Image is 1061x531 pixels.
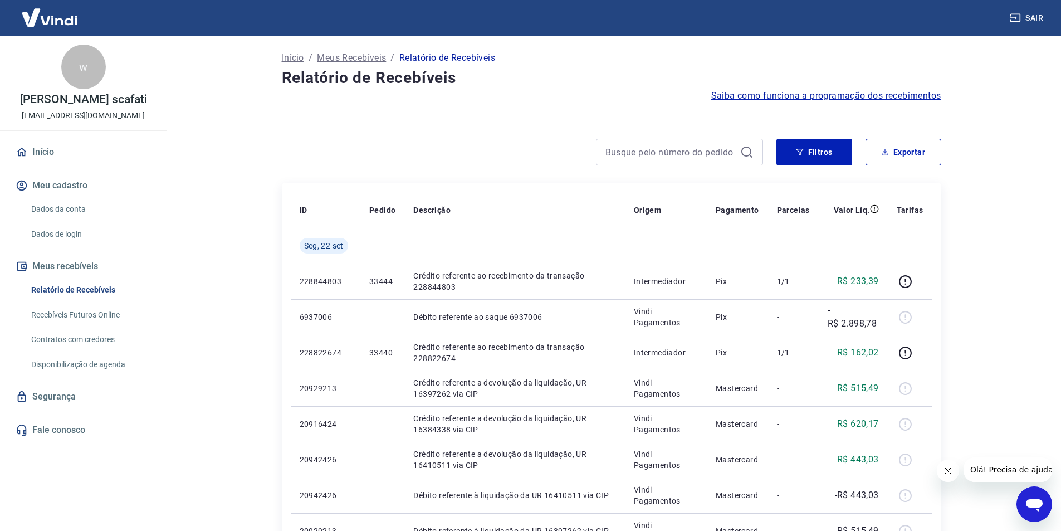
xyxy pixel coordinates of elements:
[634,449,698,471] p: Vindi Pagamentos
[300,454,351,465] p: 20942426
[300,383,351,394] p: 20929213
[837,275,879,288] p: R$ 233,39
[390,51,394,65] p: /
[27,304,153,327] a: Recebíveis Futuros Online
[1016,486,1052,522] iframe: Botão para abrir a janela de mensagens
[13,384,153,409] a: Segurança
[1008,8,1048,28] button: Sair
[282,67,941,89] h4: Relatório de Recebíveis
[369,276,395,287] p: 33444
[837,382,879,395] p: R$ 515,49
[13,418,153,442] a: Fale conosco
[634,484,698,506] p: Vindi Pagamentos
[897,204,923,216] p: Tarifas
[716,204,759,216] p: Pagamento
[777,276,810,287] p: 1/1
[300,204,307,216] p: ID
[716,418,759,430] p: Mastercard
[634,347,698,358] p: Intermediador
[866,139,941,165] button: Exportar
[634,204,661,216] p: Origem
[13,1,86,35] img: Vindi
[20,94,147,105] p: [PERSON_NAME] scafati
[27,223,153,246] a: Dados de login
[369,204,395,216] p: Pedido
[13,173,153,198] button: Meu cadastro
[27,279,153,301] a: Relatório de Recebíveis
[634,306,698,328] p: Vindi Pagamentos
[413,490,615,501] p: Débito referente à liquidação da UR 16410511 via CIP
[837,417,879,431] p: R$ 620,17
[605,144,736,160] input: Busque pelo número do pedido
[964,457,1052,482] iframe: Mensagem da empresa
[777,347,810,358] p: 1/1
[300,347,351,358] p: 228822674
[309,51,312,65] p: /
[304,240,344,251] span: Seg, 22 set
[777,490,810,501] p: -
[716,490,759,501] p: Mastercard
[716,454,759,465] p: Mastercard
[413,270,615,293] p: Crédito referente ao recebimento da transação 228844803
[716,347,759,358] p: Pix
[828,304,879,330] p: -R$ 2.898,78
[13,140,153,164] a: Início
[61,45,106,89] div: w
[837,453,879,466] p: R$ 443,03
[413,342,615,364] p: Crédito referente ao recebimento da transação 228822674
[369,347,395,358] p: 33440
[716,276,759,287] p: Pix
[716,383,759,394] p: Mastercard
[777,204,810,216] p: Parcelas
[300,276,351,287] p: 228844803
[413,204,451,216] p: Descrição
[300,490,351,501] p: 20942426
[300,418,351,430] p: 20916424
[777,311,810,323] p: -
[634,413,698,435] p: Vindi Pagamentos
[634,276,698,287] p: Intermediador
[776,139,852,165] button: Filtros
[282,51,304,65] a: Início
[413,449,615,471] p: Crédito referente a devolução da liquidação, UR 16410511 via CIP
[716,311,759,323] p: Pix
[413,311,615,323] p: Débito referente ao saque 6937006
[834,204,870,216] p: Valor Líq.
[27,328,153,351] a: Contratos com credores
[413,413,615,435] p: Crédito referente a devolução da liquidação, UR 16384338 via CIP
[300,311,351,323] p: 6937006
[835,489,879,502] p: -R$ 443,03
[777,454,810,465] p: -
[317,51,386,65] a: Meus Recebíveis
[777,418,810,430] p: -
[27,353,153,376] a: Disponibilização de agenda
[7,8,94,17] span: Olá! Precisa de ajuda?
[837,346,879,359] p: R$ 162,02
[634,377,698,400] p: Vindi Pagamentos
[13,254,153,279] button: Meus recebíveis
[777,383,810,394] p: -
[27,198,153,221] a: Dados da conta
[22,110,145,121] p: [EMAIL_ADDRESS][DOMAIN_NAME]
[711,89,941,103] a: Saiba como funciona a programação dos recebimentos
[937,460,959,482] iframe: Fechar mensagem
[413,377,615,400] p: Crédito referente a devolução da liquidação, UR 16397262 via CIP
[399,51,495,65] p: Relatório de Recebíveis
